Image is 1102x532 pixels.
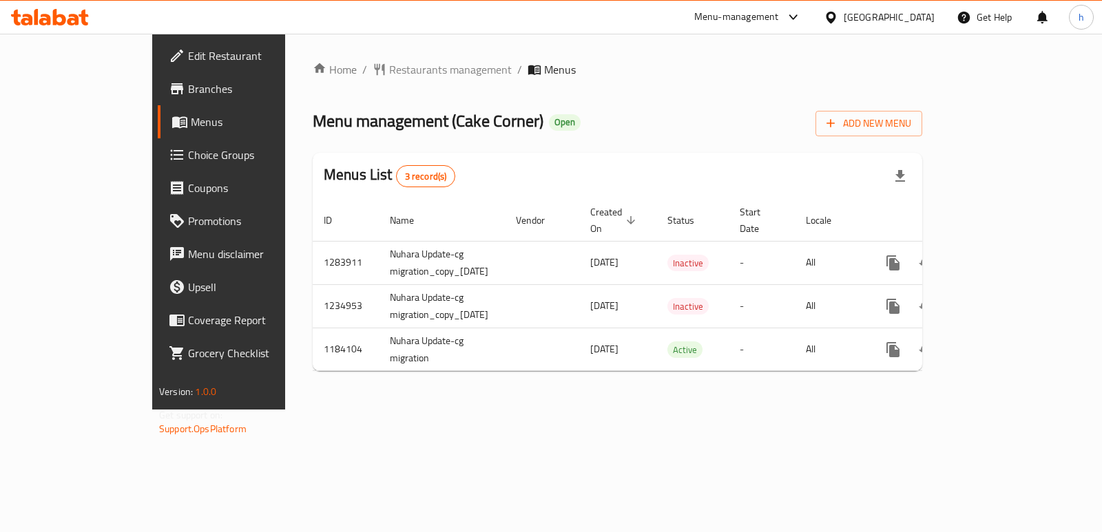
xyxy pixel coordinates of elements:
div: Total records count [396,165,456,187]
span: Menu management ( Cake Corner ) [313,105,543,136]
span: Menus [191,114,325,130]
nav: breadcrumb [313,61,922,78]
li: / [517,61,522,78]
button: Add New Menu [815,111,922,136]
span: Inactive [667,255,709,271]
span: [DATE] [590,340,618,358]
button: more [877,333,910,366]
span: Branches [188,81,325,97]
div: Inactive [667,298,709,315]
span: Menus [544,61,576,78]
span: h [1079,10,1084,25]
span: Promotions [188,213,325,229]
td: All [795,241,866,284]
a: Grocery Checklist [158,337,336,370]
th: Actions [866,200,1020,242]
span: 1.0.0 [195,383,216,401]
button: more [877,290,910,323]
span: Inactive [667,299,709,315]
span: Upsell [188,279,325,295]
span: Start Date [740,204,778,237]
span: Version: [159,383,193,401]
a: Promotions [158,204,336,237]
div: [GEOGRAPHIC_DATA] [844,10,935,25]
li: / [362,61,367,78]
td: - [729,328,795,371]
span: Name [390,212,432,228]
span: 3 record(s) [397,170,455,183]
a: Choice Groups [158,138,336,171]
a: Menu disclaimer [158,237,336,270]
a: Support.OpsPlatform [159,420,247,438]
td: 1234953 [313,284,379,328]
button: Change Status [910,246,943,279]
span: Edit Restaurant [188,47,325,64]
span: Vendor [516,212,563,228]
td: 1283911 [313,241,379,284]
td: Nuhara Update-cg migration_copy_[DATE] [379,284,505,328]
button: more [877,246,910,279]
button: Change Status [910,333,943,366]
span: [DATE] [590,297,618,315]
td: 1184104 [313,328,379,371]
span: Choice Groups [188,147,325,163]
td: All [795,328,866,371]
span: Active [667,342,703,358]
span: Open [549,116,581,128]
span: Menu disclaimer [188,246,325,262]
a: Coverage Report [158,304,336,337]
span: Grocery Checklist [188,345,325,361]
a: Menus [158,105,336,138]
span: Status [667,212,712,228]
span: Add New Menu [826,115,911,132]
td: - [729,284,795,328]
div: Export file [884,160,917,193]
span: Locale [806,212,849,228]
td: Nuhara Update-cg migration [379,328,505,371]
td: All [795,284,866,328]
table: enhanced table [313,200,1020,372]
span: Created On [590,204,640,237]
a: Coupons [158,171,336,204]
a: Upsell [158,270,336,304]
td: Nuhara Update-cg migration_copy_[DATE] [379,241,505,284]
span: Coverage Report [188,312,325,328]
a: Restaurants management [373,61,512,78]
a: Branches [158,72,336,105]
span: Coupons [188,180,325,196]
div: Active [667,341,703,358]
h2: Menus List [324,164,455,187]
span: [DATE] [590,253,618,271]
button: Change Status [910,290,943,323]
span: Restaurants management [389,61,512,78]
td: - [729,241,795,284]
div: Menu-management [694,9,779,25]
span: Get support on: [159,406,222,424]
a: Edit Restaurant [158,39,336,72]
span: ID [324,212,350,228]
div: Open [549,114,581,131]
